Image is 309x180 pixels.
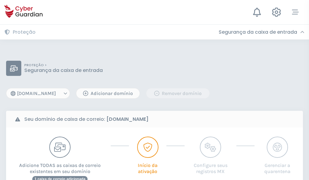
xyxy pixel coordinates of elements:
h3: Proteção [13,29,36,35]
button: Configure seus registros MX [191,137,231,175]
button: Adicionar domínio [76,88,140,99]
p: Configure seus registros MX [191,158,231,175]
p: Gerenciar a quarentena [261,158,294,175]
p: Início da ativação [135,158,160,175]
button: Início da ativação [135,137,160,175]
button: Gerenciar a quarentena [261,137,294,175]
h3: Segurança da caixa de entrada [219,29,297,35]
div: Remover domínio [151,90,205,97]
div: Adicionar domínio [81,90,135,97]
p: Adicione TODAS as caixas de correio existentes em seu domínio [15,158,105,175]
button: Remover domínio [146,88,210,99]
div: Segurança da caixa de entrada [219,29,304,35]
strong: [DOMAIN_NAME] [106,116,148,123]
p: Segurança da caixa de entrada [24,67,103,73]
b: Seu domínio de caixa de correio: [24,116,148,123]
p: PROTEÇÃO > [24,63,103,67]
